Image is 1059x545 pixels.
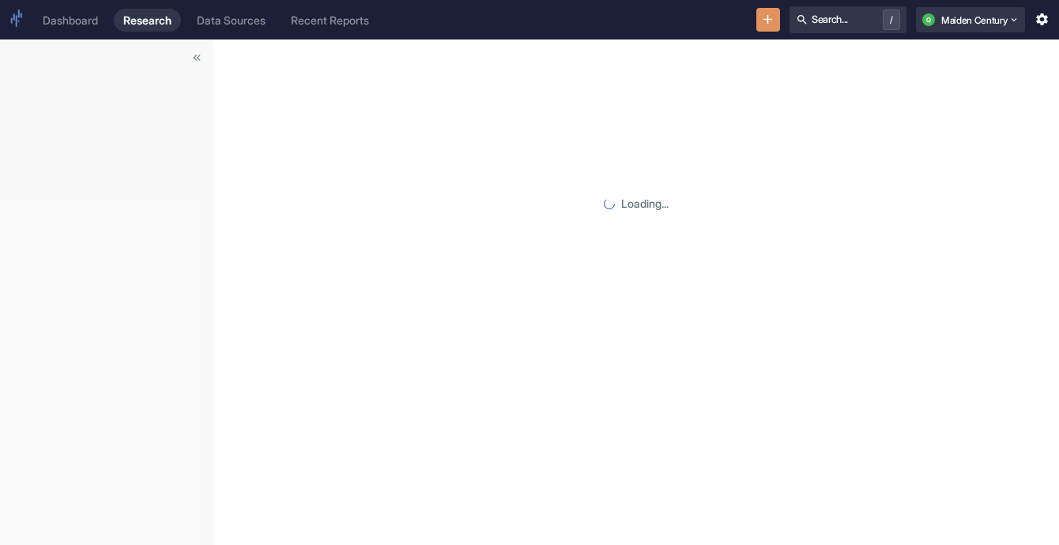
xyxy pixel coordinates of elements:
[33,9,107,32] a: Dashboard
[187,9,275,32] a: Data Sources
[291,13,369,27] div: Recent Reports
[916,7,1025,32] button: QMaiden Century
[281,9,379,32] a: Recent Reports
[790,6,906,33] button: Search.../
[187,47,207,68] button: Collapse Sidebar
[197,13,266,27] div: Data Sources
[621,195,669,212] p: Loading...
[114,9,181,32] a: Research
[43,13,98,27] div: Dashboard
[922,13,935,26] div: Q
[756,8,781,32] button: New Resource
[123,13,171,27] div: Research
